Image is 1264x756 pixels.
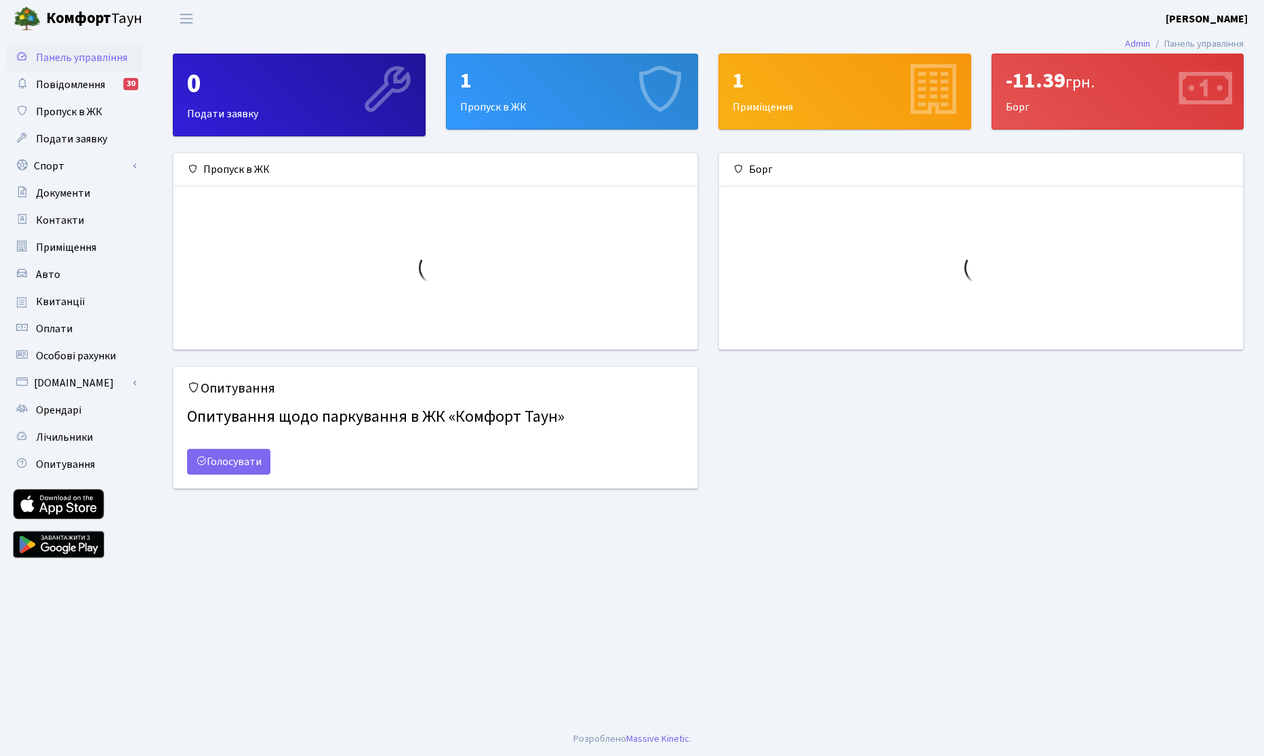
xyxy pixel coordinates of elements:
[7,234,142,261] a: Приміщення
[46,7,111,29] b: Комфорт
[36,240,96,255] span: Приміщення
[1150,37,1244,52] li: Панель управління
[573,732,626,746] a: Розроблено
[1105,30,1264,58] nav: breadcrumb
[187,449,270,475] a: Голосувати
[7,315,142,342] a: Оплати
[447,54,698,129] div: Пропуск в ЖК
[36,321,73,336] span: Оплати
[36,186,90,201] span: Документи
[36,213,84,228] span: Контакти
[1065,71,1095,94] span: грн.
[573,732,691,747] div: .
[36,267,60,282] span: Авто
[626,732,689,746] a: Massive Kinetic
[36,104,102,119] span: Пропуск в ЖК
[7,98,142,125] a: Пропуск в ЖК
[187,68,411,100] div: 0
[992,54,1244,129] div: Борг
[7,125,142,153] a: Подати заявку
[174,153,697,186] div: Пропуск в ЖК
[187,380,684,397] h5: Опитування
[36,457,95,472] span: Опитування
[7,261,142,288] a: Авто
[460,68,685,94] div: 1
[7,207,142,234] a: Контакти
[7,288,142,315] a: Квитанції
[14,5,41,33] img: logo.png
[719,153,1243,186] div: Борг
[1166,11,1248,27] a: [PERSON_NAME]
[123,78,138,90] div: 30
[7,71,142,98] a: Повідомлення30
[719,54,971,129] div: Приміщення
[1125,37,1150,51] a: Admin
[7,451,142,478] a: Опитування
[446,54,699,130] a: 1Пропуск в ЖК
[174,54,425,136] div: Подати заявку
[36,77,105,92] span: Повідомлення
[187,402,684,433] h4: Опитування щодо паркування в ЖК «Комфорт Таун»
[7,180,142,207] a: Документи
[1006,68,1230,94] div: -11.39
[36,403,81,418] span: Орендарі
[7,342,142,370] a: Особові рахунки
[718,54,971,130] a: 1Приміщення
[46,7,142,31] span: Таун
[36,430,93,445] span: Лічильники
[7,397,142,424] a: Орендарі
[36,50,127,65] span: Панель управління
[7,370,142,397] a: [DOMAIN_NAME]
[169,7,203,30] button: Переключити навігацію
[7,44,142,71] a: Панель управління
[7,153,142,180] a: Спорт
[36,294,85,309] span: Квитанції
[733,68,957,94] div: 1
[173,54,426,136] a: 0Подати заявку
[1166,12,1248,26] b: [PERSON_NAME]
[36,132,107,146] span: Подати заявку
[36,349,116,363] span: Особові рахунки
[7,424,142,451] a: Лічильники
